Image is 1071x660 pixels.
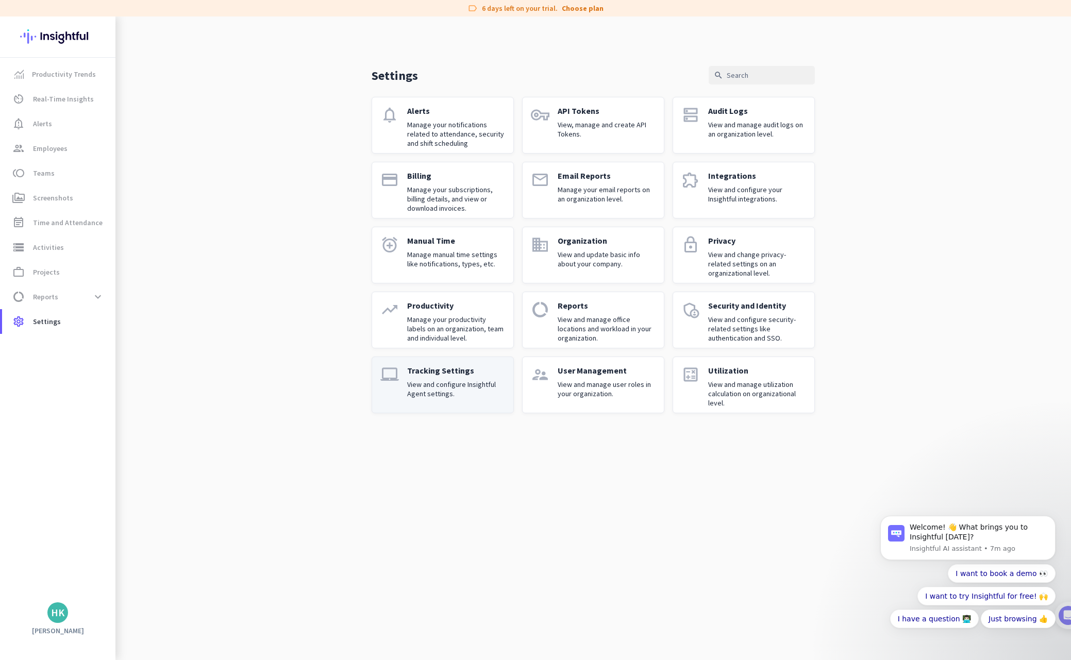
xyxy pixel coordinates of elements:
[380,300,399,319] i: trending_up
[372,67,418,83] p: Settings
[708,185,806,204] p: View and configure your Insightful integrations.
[522,97,664,154] a: vpn_keyAPI TokensView, manage and create API Tokens.
[33,291,58,303] span: Reports
[407,365,505,376] p: Tracking Settings
[407,171,505,181] p: Billing
[2,111,115,136] a: notification_importantAlerts
[708,235,806,246] p: Privacy
[562,3,604,13] a: Choose plan
[708,171,806,181] p: Integrations
[12,291,25,303] i: data_usage
[33,117,52,130] span: Alerts
[2,284,115,309] a: data_usageReportsexpand_more
[12,142,25,155] i: group
[531,365,549,384] i: supervisor_account
[708,315,806,343] p: View and configure security-related settings like authentication and SSO.
[20,16,95,57] img: Insightful logo
[708,120,806,139] p: View and manage audit logs on an organization level.
[33,93,94,105] span: Real-Time Insights
[708,365,806,376] p: Utilization
[12,241,25,253] i: storage
[89,287,107,306] button: expand_more
[673,227,815,283] a: lockPrivacyView and change privacy-related settings on an organizational level.
[12,266,25,278] i: work_outline
[558,235,656,246] p: Organization
[709,66,815,84] input: Search
[372,227,514,283] a: alarm_addManual TimeManage manual time settings like notifications, types, etc.
[522,357,664,413] a: supervisor_accountUser ManagementView and manage user roles in your organization.
[51,607,64,618] div: HK
[2,161,115,185] a: tollTeams
[673,97,815,154] a: dnsAudit LogsView and manage audit logs on an organization level.
[372,292,514,348] a: trending_upProductivityManage your productivity labels on an organization, team and individual le...
[673,357,815,413] a: calculateUtilizationView and manage utilization calculation on organizational level.
[531,300,549,319] i: data_usage
[673,292,815,348] a: admin_panel_settingsSecurity and IdentityView and configure security-related settings like authen...
[558,171,656,181] p: Email Reports
[33,241,64,253] span: Activities
[372,162,514,218] a: paymentBillingManage your subscriptions, billing details, and view or download invoices.
[407,300,505,311] p: Productivity
[467,3,478,13] i: label
[558,315,656,343] p: View and manage office locations and workload in your organization.
[708,106,806,116] p: Audit Logs
[12,117,25,130] i: notification_important
[673,162,815,218] a: extensionIntegrationsView and configure your Insightful integrations.
[2,136,115,161] a: groupEmployees
[708,300,806,311] p: Security and Identity
[12,216,25,229] i: event_note
[681,171,700,189] i: extension
[531,171,549,189] i: email
[380,235,399,254] i: alarm_add
[407,185,505,213] p: Manage your subscriptions, billing details, and view or download invoices.
[2,309,115,334] a: settingsSettings
[531,235,549,254] i: domain
[558,365,656,376] p: User Management
[33,216,103,229] span: Time and Attendance
[33,315,61,328] span: Settings
[681,300,700,319] i: admin_panel_settings
[681,365,700,384] i: calculate
[708,250,806,278] p: View and change privacy-related settings on an organizational level.
[522,227,664,283] a: domainOrganizationView and update basic info about your company.
[407,315,505,343] p: Manage your productivity labels on an organization, team and individual level.
[32,68,96,80] span: Productivity Trends
[380,106,399,124] i: notifications
[12,93,25,105] i: av_timer
[33,167,55,179] span: Teams
[522,292,664,348] a: data_usageReportsView and manage office locations and workload in your organization.
[33,192,73,204] span: Screenshots
[2,235,115,260] a: storageActivities
[380,171,399,189] i: payment
[12,167,25,179] i: toll
[558,300,656,311] p: Reports
[522,162,664,218] a: emailEmail ReportsManage your email reports on an organization level.
[407,250,505,268] p: Manage manual time settings like notifications, types, etc.
[407,235,505,246] p: Manual Time
[33,142,68,155] span: Employees
[407,106,505,116] p: Alerts
[12,192,25,204] i: perm_media
[558,106,656,116] p: API Tokens
[12,315,25,328] i: settings
[2,185,115,210] a: perm_mediaScreenshots
[708,380,806,408] p: View and manage utilization calculation on organizational level.
[558,380,656,398] p: View and manage user roles in your organization.
[865,436,1071,655] iframe: Intercom notifications message
[372,97,514,154] a: notificationsAlertsManage your notifications related to attendance, security and shift scheduling
[714,71,723,80] i: search
[372,357,514,413] a: laptop_macTracking SettingsView and configure Insightful Agent settings.
[2,87,115,111] a: av_timerReal-Time Insights
[14,70,24,79] img: menu-item
[681,106,700,124] i: dns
